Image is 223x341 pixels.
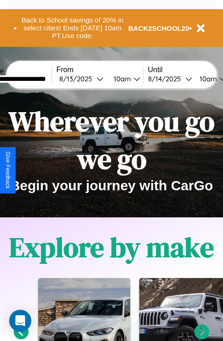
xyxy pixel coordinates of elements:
div: Give Feedback [5,152,11,189]
div: 8 / 14 / 2025 [148,74,185,83]
div: Open Intercom Messenger [9,310,31,332]
label: From [57,66,143,74]
button: 8/13/2025 [57,74,106,84]
div: 10am [109,74,133,83]
div: 8 / 13 / 2025 [59,74,97,83]
button: 10am [106,74,143,84]
button: Back to School savings of 20% in select cities! Ends [DATE] 10am PT.Use code: [17,14,128,42]
b: BACK2SCHOOL20 [128,24,189,32]
h1: Explore by make [9,228,214,266]
div: 10am [195,74,219,83]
